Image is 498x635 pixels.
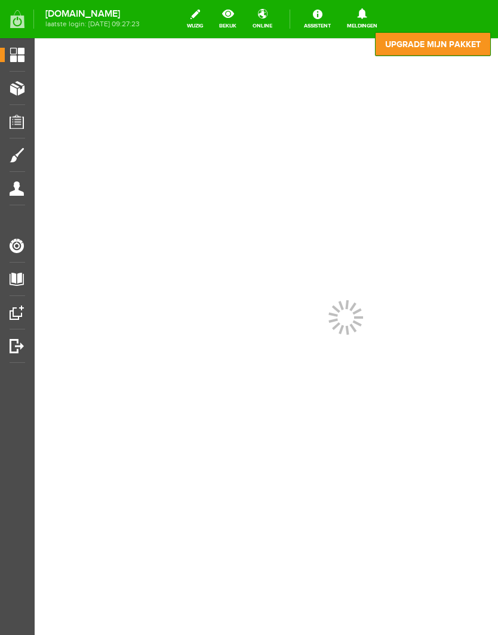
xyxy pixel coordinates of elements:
a: bekijk [212,6,244,32]
a: upgrade mijn pakket [375,32,491,56]
strong: [DOMAIN_NAME] [45,11,140,17]
a: wijzig [180,6,210,32]
span: laatste login: [DATE] 09:27:23 [45,21,140,27]
a: Meldingen [340,6,385,32]
a: online [245,6,279,32]
a: Assistent [297,6,338,32]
